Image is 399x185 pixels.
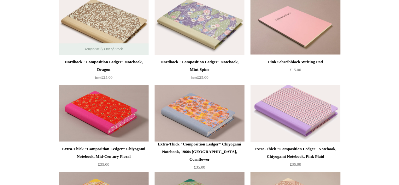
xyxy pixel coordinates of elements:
[156,58,243,73] div: Hardback "Composition Ledger" Notebook, Mint Spine
[290,162,301,167] span: £35.00
[59,85,149,142] a: Extra-Thick "Composition Ledger" Chiyogami Notebook, Mid-Century Floral Extra-Thick "Composition ...
[191,75,208,80] span: £25.00
[155,85,244,142] img: Extra-Thick "Composition Ledger" Chiyogami Notebook, 1960s Japan, Cornflower
[155,58,244,84] a: Hardback "Composition Ledger" Notebook, Mint Spine from£25.00
[155,140,244,171] a: Extra-Thick "Composition Ledger" Chiyogami Notebook, 1960s [GEOGRAPHIC_DATA], Cornflower £35.00
[191,76,197,79] span: from
[250,85,340,142] a: Extra-Thick "Composition Ledger" Notebook, Chiyogami Notebook, Pink Plaid Extra-Thick "Compositio...
[61,145,147,160] div: Extra-Thick "Composition Ledger" Chiyogami Notebook, Mid-Century Floral
[59,85,149,142] img: Extra-Thick "Composition Ledger" Chiyogami Notebook, Mid-Century Floral
[59,58,149,84] a: Hardback "Composition Ledger" Notebook, Dragon from£25.00
[78,43,129,55] span: Temporarily Out of Stock
[95,75,113,80] span: £25.00
[155,85,244,142] a: Extra-Thick "Composition Ledger" Chiyogami Notebook, 1960s Japan, Cornflower Extra-Thick "Composi...
[156,140,243,163] div: Extra-Thick "Composition Ledger" Chiyogami Notebook, 1960s [GEOGRAPHIC_DATA], Cornflower
[98,162,109,167] span: £35.00
[252,145,338,160] div: Extra-Thick "Composition Ledger" Notebook, Chiyogami Notebook, Pink Plaid
[252,58,338,66] div: Pink Schreibblock Writing Pad
[250,145,340,171] a: Extra-Thick "Composition Ledger" Notebook, Chiyogami Notebook, Pink Plaid £35.00
[194,165,205,170] span: £35.00
[250,58,340,84] a: Pink Schreibblock Writing Pad £15.00
[61,58,147,73] div: Hardback "Composition Ledger" Notebook, Dragon
[59,145,149,171] a: Extra-Thick "Composition Ledger" Chiyogami Notebook, Mid-Century Floral £35.00
[250,85,340,142] img: Extra-Thick "Composition Ledger" Notebook, Chiyogami Notebook, Pink Plaid
[95,76,101,79] span: from
[290,67,301,72] span: £15.00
